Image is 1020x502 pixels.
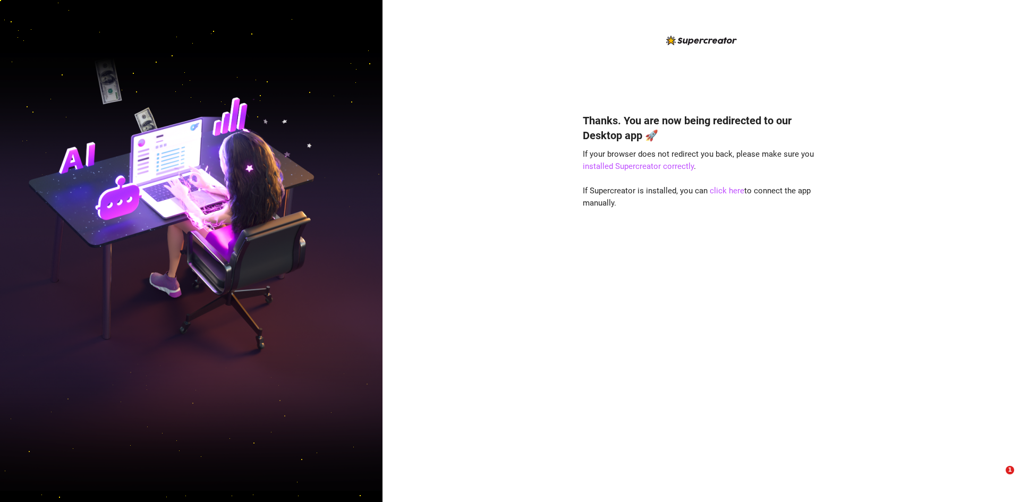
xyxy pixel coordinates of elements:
a: click here [710,186,744,195]
span: If your browser does not redirect you back, please make sure you . [583,149,814,172]
h4: Thanks. You are now being redirected to our Desktop app 🚀 [583,113,820,143]
img: logo-BBDzfeDw.svg [666,36,737,45]
span: 1 [1006,466,1014,474]
iframe: Intercom live chat [984,466,1009,491]
a: installed Supercreator correctly [583,161,694,171]
span: If Supercreator is installed, you can to connect the app manually. [583,186,811,208]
